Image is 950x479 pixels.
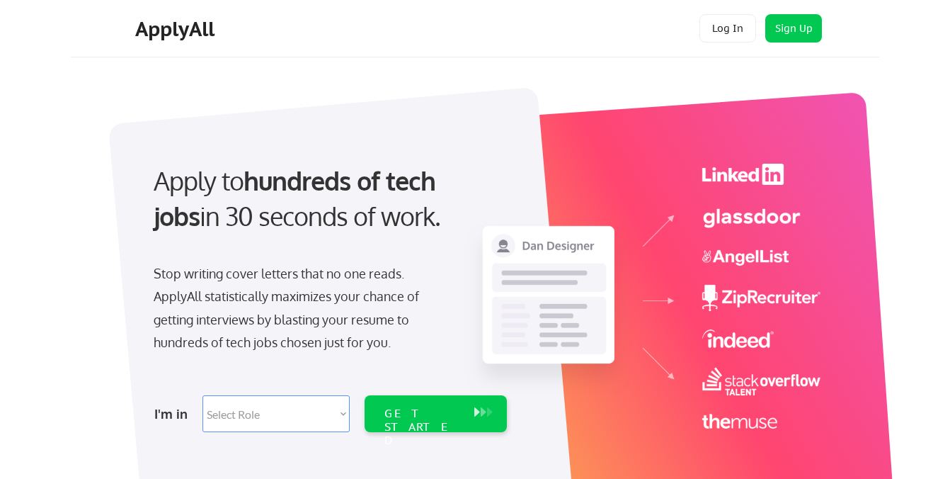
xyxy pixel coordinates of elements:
button: Log In [699,14,756,43]
button: Sign Up [765,14,822,43]
strong: hundreds of tech jobs [154,164,442,232]
div: ApplyAll [135,17,219,41]
div: I'm in [154,402,194,425]
div: Stop writing cover letters that no one reads. ApplyAll statistically maximizes your chance of get... [154,262,445,354]
div: GET STARTED [384,407,460,448]
div: Apply to in 30 seconds of work. [154,163,501,235]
